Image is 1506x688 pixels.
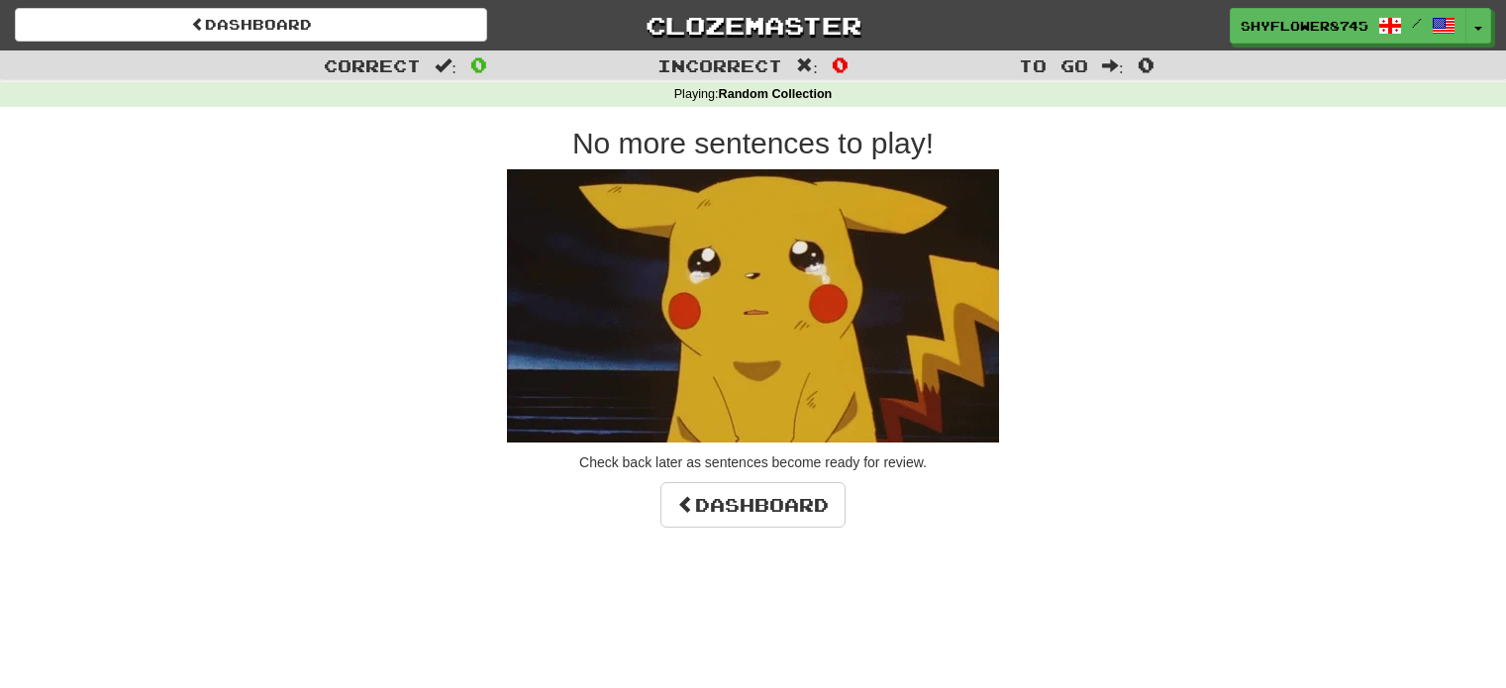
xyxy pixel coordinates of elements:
span: : [796,57,818,74]
a: Dashboard [660,482,846,528]
span: 0 [470,52,487,76]
span: Incorrect [657,55,782,75]
a: ShyFlower8745 / [1230,8,1466,44]
span: : [1102,57,1124,74]
p: Check back later as sentences become ready for review. [189,452,1318,472]
span: ShyFlower8745 [1241,17,1368,35]
a: Clozemaster [517,8,989,43]
a: Dashboard [15,8,487,42]
span: : [435,57,456,74]
span: Correct [324,55,421,75]
span: / [1412,16,1422,30]
h2: No more sentences to play! [189,127,1318,159]
span: 0 [1138,52,1155,76]
span: To go [1019,55,1088,75]
img: sad-pikachu.gif [507,169,999,442]
span: 0 [832,52,849,76]
strong: Random Collection [719,87,833,101]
